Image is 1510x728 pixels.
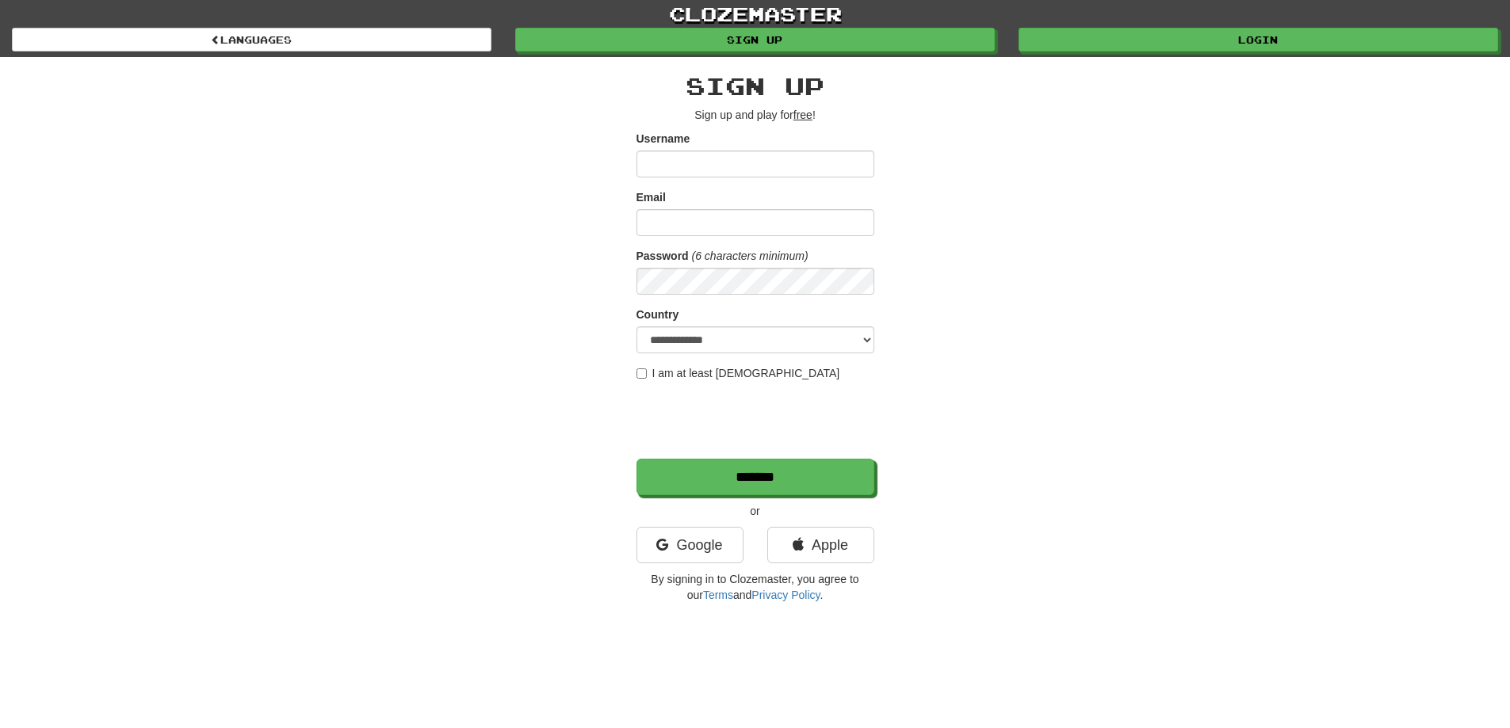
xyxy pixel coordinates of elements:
[636,307,679,322] label: Country
[767,527,874,563] a: Apple
[12,28,491,51] a: Languages
[636,248,689,264] label: Password
[636,365,840,381] label: I am at least [DEMOGRAPHIC_DATA]
[636,571,874,603] p: By signing in to Clozemaster, you agree to our and .
[636,527,744,563] a: Google
[636,73,874,99] h2: Sign up
[636,131,690,147] label: Username
[636,368,647,379] input: I am at least [DEMOGRAPHIC_DATA]
[751,589,820,601] a: Privacy Policy
[636,189,666,205] label: Email
[793,109,812,121] u: free
[1019,28,1498,51] a: Login
[692,250,809,262] em: (6 characters minimum)
[636,107,874,123] p: Sign up and play for !
[515,28,995,51] a: Sign up
[703,589,733,601] a: Terms
[636,389,877,451] iframe: reCAPTCHA
[636,503,874,519] p: or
